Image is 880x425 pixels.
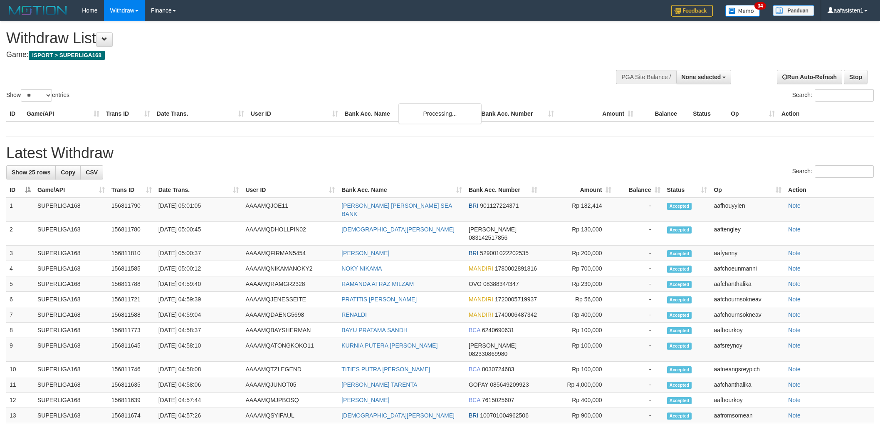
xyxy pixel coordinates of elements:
[6,323,34,338] td: 8
[242,362,338,377] td: AAAAMQTZLEGEND
[480,250,529,256] span: Copy 529001022202535 to clipboard
[155,408,242,423] td: [DATE] 04:57:26
[615,393,664,408] td: -
[482,366,514,373] span: Copy 8030724683 to clipboard
[34,222,108,246] td: SUPERLIGA168
[615,292,664,307] td: -
[788,366,801,373] a: Note
[637,106,690,122] th: Balance
[341,311,367,318] a: RENALDI
[242,292,338,307] td: AAAAMQJENESSEITE
[615,408,664,423] td: -
[815,165,874,178] input: Search:
[86,169,98,176] span: CSV
[242,377,338,393] td: AAAAMQJUNOT05
[155,182,242,198] th: Date Trans.: activate to sort column ascending
[6,408,34,423] td: 13
[667,281,692,288] span: Accepted
[490,381,529,388] span: Copy 085649209923 to clipboard
[34,393,108,408] td: SUPERLIGA168
[541,246,615,261] td: Rp 200,000
[667,382,692,389] span: Accepted
[541,338,615,362] td: Rp 100,000
[676,70,732,84] button: None selected
[6,292,34,307] td: 6
[615,182,664,198] th: Balance: activate to sort column ascending
[667,296,692,303] span: Accepted
[34,307,108,323] td: SUPERLIGA168
[108,338,155,362] td: 156811645
[242,408,338,423] td: AAAAMQSYIFAUL
[341,202,452,217] a: [PERSON_NAME] [PERSON_NAME] SEA BANK
[6,30,578,47] h1: Withdraw List
[242,261,338,276] td: AAAAMQNIKAMANOKY2
[398,103,482,124] div: Processing...
[108,222,155,246] td: 156811780
[710,246,785,261] td: aafyanny
[541,222,615,246] td: Rp 130,000
[667,413,692,420] span: Accepted
[788,281,801,287] a: Note
[778,106,874,122] th: Action
[6,307,34,323] td: 7
[242,198,338,222] td: AAAAMQJOE11
[710,377,785,393] td: aafchanthalika
[541,393,615,408] td: Rp 400,000
[754,2,766,10] span: 34
[667,343,692,350] span: Accepted
[341,412,455,419] a: [DEMOGRAPHIC_DATA][PERSON_NAME]
[242,182,338,198] th: User ID: activate to sort column ascending
[615,246,664,261] td: -
[34,323,108,338] td: SUPERLIGA168
[671,5,713,17] img: Feedback.jpg
[108,377,155,393] td: 156811635
[155,393,242,408] td: [DATE] 04:57:44
[155,338,242,362] td: [DATE] 04:58:10
[615,362,664,377] td: -
[469,412,478,419] span: BRI
[34,377,108,393] td: SUPERLIGA168
[6,222,34,246] td: 2
[541,261,615,276] td: Rp 700,000
[29,51,105,60] span: ISPORT > SUPERLIGA168
[155,246,242,261] td: [DATE] 05:00:37
[242,323,338,338] td: AAAAMQBAYSHERMAN
[34,246,108,261] td: SUPERLIGA168
[792,89,874,102] label: Search:
[155,198,242,222] td: [DATE] 05:01:05
[469,350,507,357] span: Copy 082330869980 to clipboard
[34,362,108,377] td: SUPERLIGA168
[469,311,493,318] span: MANDIRI
[615,198,664,222] td: -
[108,292,155,307] td: 156811721
[155,292,242,307] td: [DATE] 04:59:39
[478,106,557,122] th: Bank Acc. Number
[155,323,242,338] td: [DATE] 04:58:37
[710,338,785,362] td: aafsreynoy
[6,276,34,292] td: 5
[153,106,247,122] th: Date Trans.
[242,393,338,408] td: AAAAMQMJPBOSQ
[469,296,493,303] span: MANDIRI
[495,296,537,303] span: Copy 1720005719937 to clipboard
[34,182,108,198] th: Game/API: activate to sort column ascending
[785,182,874,198] th: Action
[341,226,455,233] a: [DEMOGRAPHIC_DATA][PERSON_NAME]
[541,307,615,323] td: Rp 400,000
[6,165,56,179] a: Show 25 rows
[34,261,108,276] td: SUPERLIGA168
[6,51,578,59] h4: Game:
[815,89,874,102] input: Search:
[541,323,615,338] td: Rp 100,000
[541,377,615,393] td: Rp 4,000,000
[465,182,541,198] th: Bank Acc. Number: activate to sort column ascending
[155,276,242,292] td: [DATE] 04:59:40
[103,106,153,122] th: Trans ID
[710,393,785,408] td: aafhourkoy
[108,307,155,323] td: 156811588
[469,366,480,373] span: BCA
[777,70,842,84] a: Run Auto-Refresh
[682,74,721,80] span: None selected
[6,198,34,222] td: 1
[34,292,108,307] td: SUPERLIGA168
